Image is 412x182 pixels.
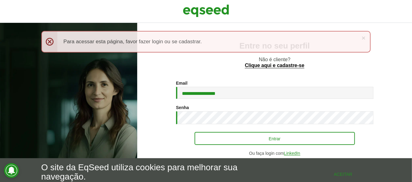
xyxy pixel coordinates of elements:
[195,132,355,145] button: Entrar
[176,81,187,85] label: Email
[362,35,365,41] a: ×
[176,105,189,110] label: Senha
[245,63,304,68] a: Clique aqui e cadastre-se
[41,163,239,182] h5: O site da EqSeed utiliza cookies para melhorar sua navegação.
[284,151,300,156] a: LinkedIn
[150,57,400,68] p: Não é cliente?
[176,151,373,156] div: Ou faça login com
[315,169,371,179] button: Aceitar
[41,31,371,53] div: Para acessar esta página, favor fazer login ou se cadastrar.
[183,3,229,19] img: EqSeed Logo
